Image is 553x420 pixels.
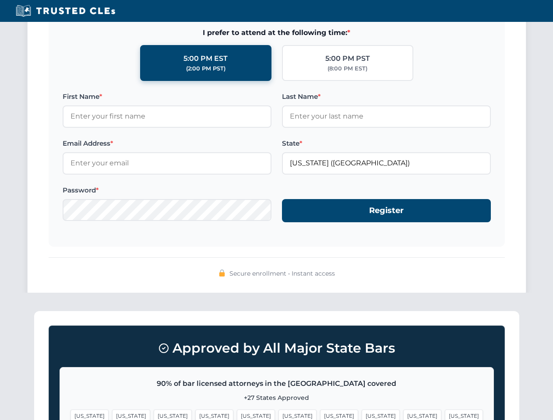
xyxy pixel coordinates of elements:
[183,53,228,64] div: 5:00 PM EST
[13,4,118,17] img: Trusted CLEs
[282,199,491,222] button: Register
[63,138,271,149] label: Email Address
[63,27,491,38] span: I prefer to attend at the following time:
[229,269,335,278] span: Secure enrollment • Instant access
[70,393,483,402] p: +27 States Approved
[60,336,494,360] h3: Approved by All Major State Bars
[218,269,225,276] img: 🔒
[282,91,491,102] label: Last Name
[325,53,370,64] div: 5:00 PM PST
[63,105,271,127] input: Enter your first name
[70,378,483,389] p: 90% of bar licensed attorneys in the [GEOGRAPHIC_DATA] covered
[63,152,271,174] input: Enter your email
[186,64,225,73] div: (2:00 PM PST)
[63,91,271,102] label: First Name
[63,185,271,196] label: Password
[328,64,367,73] div: (8:00 PM EST)
[282,105,491,127] input: Enter your last name
[282,138,491,149] label: State
[282,152,491,174] input: Florida (FL)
